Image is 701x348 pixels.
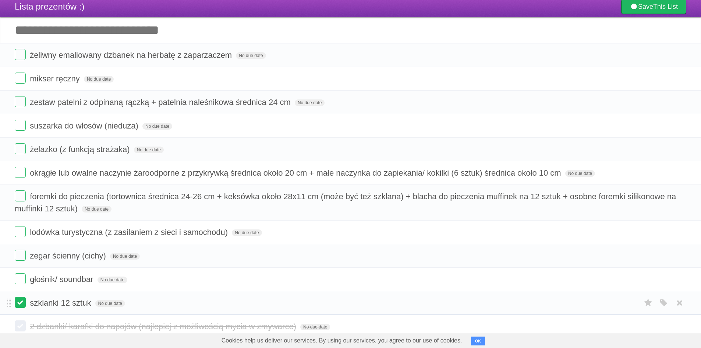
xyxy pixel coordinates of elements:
span: foremki do pieczenia (tortownica średnica 24-26 cm + keksówka około 28x11 cm (może być też szklan... [15,192,676,213]
label: Done [15,273,26,284]
label: Done [15,167,26,178]
label: Done [15,120,26,131]
span: No due date [300,324,330,330]
span: No due date [84,76,114,82]
label: Done [15,297,26,308]
span: No due date [232,229,262,236]
span: No due date [565,170,595,177]
span: Cookies help us deliver our services. By using our services, you agree to our use of cookies. [214,333,470,348]
span: lodówka turystyczna (z zasilaniem z sieci i samochodu) [30,228,230,237]
span: 2 dzbanki/ karafki do napojów (najlepiej z możliwością mycia w zmywarce) [30,322,298,331]
span: żeliwny emaliowany dzbanek na herbatę z zaparzaczem [30,50,234,60]
label: Done [15,320,26,331]
span: No due date [110,253,140,260]
label: Star task [641,297,655,309]
span: mikser ręczny [30,74,82,83]
label: Done [15,49,26,60]
label: Done [15,143,26,154]
span: No due date [142,123,172,130]
span: No due date [295,99,325,106]
button: OK [471,337,485,345]
label: Done [15,250,26,261]
span: głośnik/ soundbar [30,275,95,284]
span: suszarka do włosów (nieduża) [30,121,140,130]
label: Done [15,226,26,237]
span: No due date [134,147,164,153]
label: Done [15,190,26,201]
b: This List [653,3,678,10]
span: No due date [236,52,266,59]
span: zestaw patelni z odpinaną rączką + patelnia naleśnikowa średnica 24 cm [30,98,293,107]
span: No due date [98,277,127,283]
span: szklanki 12 sztuk [30,298,93,307]
span: Lista prezentów :) [15,1,84,11]
span: zegar ścienny (cichy) [30,251,108,260]
span: okrągłe lub owalne naczynie żaroodporne z przykrywką średnica około 20 cm + małe naczynka do zapi... [30,168,563,177]
span: No due date [82,206,111,212]
label: Done [15,73,26,84]
span: żelazko (z funkcją strażaka) [30,145,131,154]
span: No due date [95,300,125,307]
label: Done [15,96,26,107]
